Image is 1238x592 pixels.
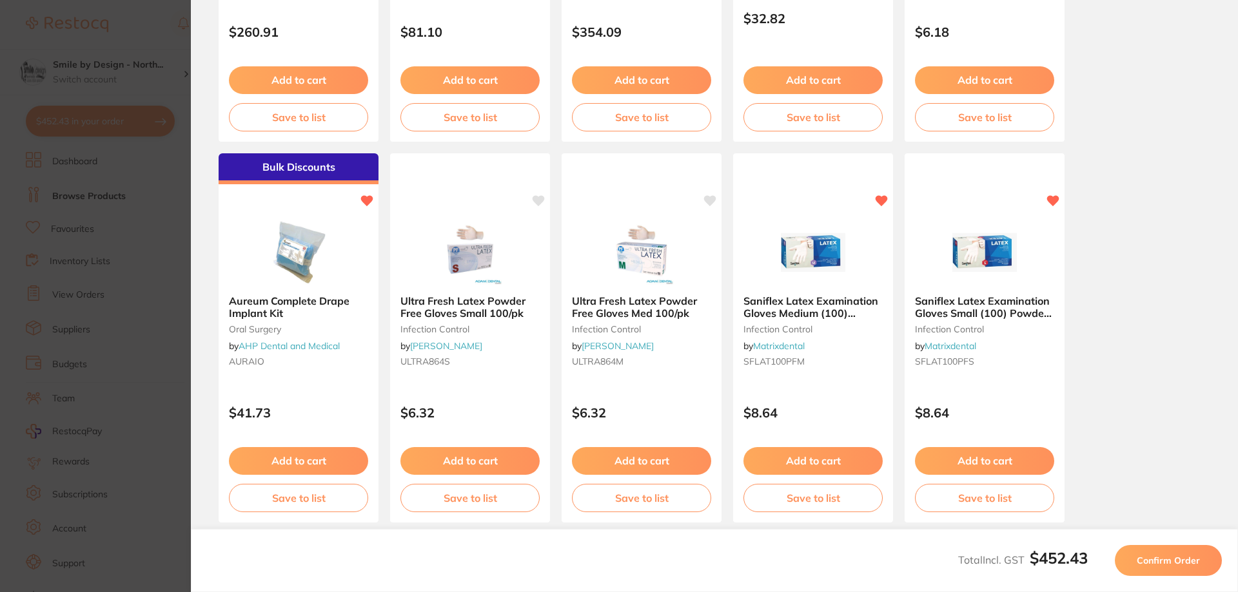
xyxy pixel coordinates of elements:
button: Add to cart [572,447,711,474]
small: infection control [572,324,711,334]
button: Add to cart [229,66,368,93]
small: ULTRA864S [400,356,540,367]
small: AURAIO [229,356,368,367]
p: $6.32 [400,405,540,420]
p: $8.64 [915,405,1054,420]
small: SFLAT100PFS [915,356,1054,367]
p: $6.32 [572,405,711,420]
a: Matrixdental [925,340,976,352]
b: Ultra Fresh Latex Powder Free Gloves Small 100/pk [400,295,540,319]
button: Confirm Order [1115,545,1222,576]
button: Save to list [743,484,883,512]
a: [PERSON_NAME] [410,340,482,352]
p: $260.91 [229,24,368,39]
button: Save to list [915,484,1054,512]
span: by [400,340,482,352]
p: $354.09 [572,24,711,39]
b: Saniflex Latex Examination Gloves Small (100) Powder Free [915,295,1054,319]
button: Save to list [572,103,711,131]
button: Save to list [915,103,1054,131]
img: Ultra Fresh Latex Powder Free Gloves Med 100/pk [600,220,683,285]
span: by [915,340,976,352]
button: Add to cart [229,447,368,474]
small: ULTRA864M [572,356,711,367]
b: Ultra Fresh Latex Powder Free Gloves Med 100/pk [572,295,711,319]
button: Add to cart [743,66,883,93]
p: $41.73 [229,405,368,420]
small: infection control [915,324,1054,334]
button: Add to cart [400,66,540,93]
img: Aureum Complete Drape Implant Kit [257,220,340,285]
button: Save to list [229,484,368,512]
button: Add to cart [915,66,1054,93]
a: AHP Dental and Medical [239,340,340,352]
b: $452.43 [1030,548,1088,568]
small: oral surgery [229,324,368,334]
span: Confirm Order [1137,555,1200,566]
span: by [229,340,340,352]
p: $6.18 [915,24,1054,39]
button: Save to list [400,103,540,131]
button: Add to cart [572,66,711,93]
a: [PERSON_NAME] [582,340,654,352]
span: by [572,340,654,352]
button: Save to list [572,484,711,512]
a: Matrixdental [753,340,805,352]
button: Add to cart [400,447,540,474]
small: SFLAT100PFM [743,356,883,367]
button: Add to cart [915,447,1054,474]
span: by [743,340,805,352]
img: Ultra Fresh Latex Powder Free Gloves Small 100/pk [428,220,512,285]
small: infection control [400,324,540,334]
img: Saniflex Latex Examination Gloves Small (100) Powder Free [943,220,1027,285]
img: Saniflex Latex Examination Gloves Medium (100) Powder Free [771,220,855,285]
button: Add to cart [743,447,883,474]
button: Save to list [400,484,540,512]
p: $81.10 [400,24,540,39]
button: Save to list [229,103,368,131]
div: Bulk Discounts [219,153,378,184]
p: $32.82 [743,11,883,26]
small: infection control [743,324,883,334]
button: Save to list [743,103,883,131]
b: Aureum Complete Drape Implant Kit [229,295,368,319]
span: Total Incl. GST [958,553,1088,566]
b: Saniflex Latex Examination Gloves Medium (100) Powder Free [743,295,883,319]
p: $8.64 [743,405,883,420]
